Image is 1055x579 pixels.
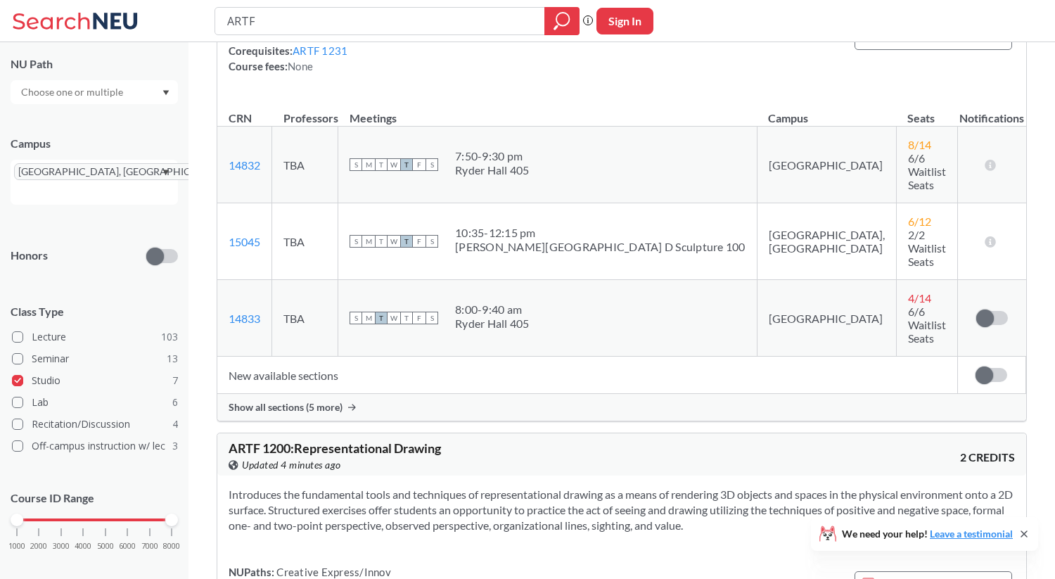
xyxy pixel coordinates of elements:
svg: magnifying glass [554,11,570,31]
span: F [413,312,426,324]
th: Professors [272,96,338,127]
span: S [350,235,362,248]
th: Meetings [338,96,757,127]
span: W [388,158,400,171]
span: [GEOGRAPHIC_DATA], [GEOGRAPHIC_DATA]X to remove pill [14,163,238,180]
span: 7 [172,373,178,388]
th: Seats [896,96,957,127]
span: 3 [172,438,178,454]
span: None [288,60,313,72]
td: New available sections [217,357,957,394]
div: CRN [229,110,252,126]
a: Leave a testimonial [930,528,1013,540]
span: S [426,312,438,324]
td: [GEOGRAPHIC_DATA], [GEOGRAPHIC_DATA] [757,203,896,280]
span: S [350,312,362,324]
p: Honors [11,248,48,264]
span: 13 [167,351,178,367]
span: T [375,312,388,324]
span: T [400,158,413,171]
section: Introduces the fundamental tools and techniques of representational drawing as a means of renderi... [229,487,1015,533]
a: ARTF 1231 [293,44,347,57]
div: Show all sections (5 more) [217,394,1026,421]
span: 6 / 12 [908,215,931,228]
span: 3000 [53,542,70,550]
svg: Dropdown arrow [162,170,170,175]
div: Campus [11,136,178,151]
span: T [400,312,413,324]
td: TBA [272,203,338,280]
span: F [413,235,426,248]
span: 2 CREDITS [960,450,1015,465]
span: Creative Express/Innov [274,566,391,578]
td: TBA [272,280,338,357]
div: magnifying glass [544,7,580,35]
td: TBA [272,127,338,203]
label: Off-campus instruction w/ lec [12,437,178,455]
div: Ryder Hall 405 [455,317,530,331]
button: Sign In [596,8,653,34]
span: T [375,235,388,248]
div: Ryder Hall 405 [455,163,530,177]
div: 10:35 - 12:15 pm [455,226,746,240]
a: 14832 [229,158,260,172]
div: NUPaths: Prerequisites: Corequisites: Course fees: [229,12,391,74]
input: Choose one or multiple [14,84,132,101]
label: Lab [12,393,178,412]
div: [GEOGRAPHIC_DATA], [GEOGRAPHIC_DATA]X to remove pillDropdown arrow [11,160,178,205]
span: 7000 [141,542,158,550]
div: NU Path [11,56,178,72]
td: [GEOGRAPHIC_DATA] [757,127,896,203]
span: W [388,312,400,324]
span: 2000 [30,542,47,550]
span: Updated 4 minutes ago [242,457,341,473]
span: 4 [172,416,178,432]
span: T [400,235,413,248]
div: [PERSON_NAME][GEOGRAPHIC_DATA] D Sculpture 100 [455,240,746,254]
div: Dropdown arrow [11,80,178,104]
span: We need your help! [842,529,1013,539]
span: S [350,158,362,171]
span: 6 [172,395,178,410]
span: Class Type [11,304,178,319]
span: 8 / 14 [908,138,931,151]
span: T [375,158,388,171]
span: S [426,158,438,171]
label: Seminar [12,350,178,368]
span: F [413,158,426,171]
p: Course ID Range [11,490,178,507]
span: ARTF 1200 : Representational Drawing [229,440,441,456]
span: 6/6 Waitlist Seats [908,305,946,345]
span: 6000 [119,542,136,550]
span: 4 / 14 [908,291,931,305]
svg: Dropdown arrow [162,90,170,96]
input: Class, professor, course number, "phrase" [226,9,535,33]
span: S [426,235,438,248]
div: 8:00 - 9:40 am [455,303,530,317]
span: M [362,312,375,324]
div: 7:50 - 9:30 pm [455,149,530,163]
span: 1000 [8,542,25,550]
label: Lecture [12,328,178,346]
a: 14833 [229,312,260,325]
th: Campus [757,96,896,127]
span: 6/6 Waitlist Seats [908,151,946,191]
label: Studio [12,371,178,390]
span: 4000 [75,542,91,550]
span: M [362,158,375,171]
th: Notifications [957,96,1026,127]
span: 2/2 Waitlist Seats [908,228,946,268]
span: 8000 [163,542,180,550]
span: Show all sections (5 more) [229,401,343,414]
span: 5000 [97,542,114,550]
td: [GEOGRAPHIC_DATA] [757,280,896,357]
span: 103 [161,329,178,345]
label: Recitation/Discussion [12,415,178,433]
a: 15045 [229,235,260,248]
span: W [388,235,400,248]
span: M [362,235,375,248]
